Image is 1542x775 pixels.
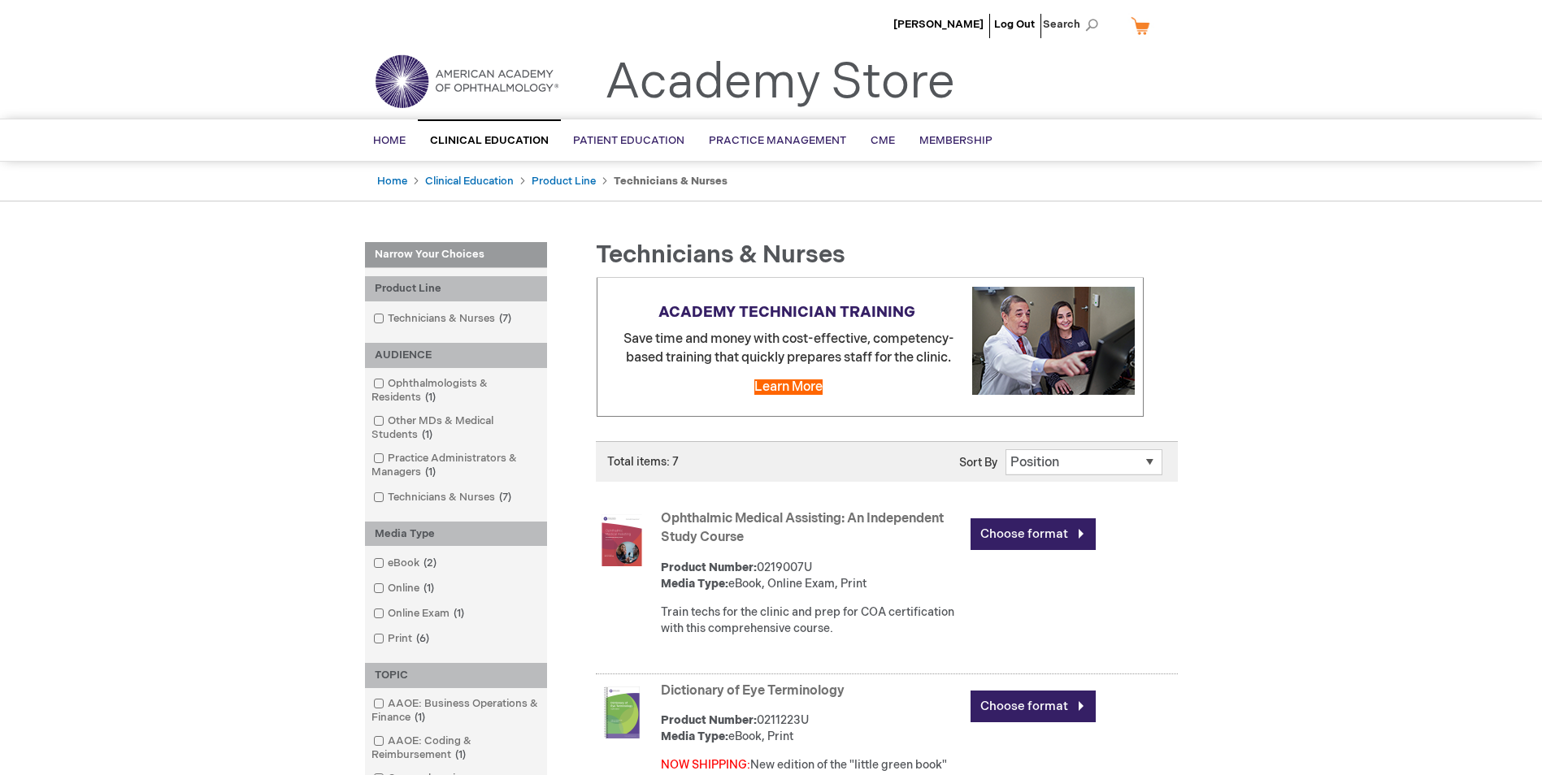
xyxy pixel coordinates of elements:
[661,683,845,699] a: Dictionary of Eye Terminology
[596,686,648,738] img: Dictionary of Eye Terminology
[369,451,543,480] a: Practice Administrators & Managers1
[709,134,846,147] span: Practice Management
[410,711,429,724] span: 1
[959,456,997,470] label: Sort By
[495,491,515,504] span: 7
[661,758,750,772] font: NOW SHIPPING:
[373,134,406,147] span: Home
[607,455,679,469] span: Total items: 7
[661,560,962,592] div: 0219007U eBook, Online Exam, Print
[893,18,984,31] a: [PERSON_NAME]
[421,391,440,404] span: 1
[606,331,1135,368] p: Save time and money with cost-effective, competency-based training that quickly prepares staff fo...
[419,582,438,595] span: 1
[919,134,993,147] span: Membership
[419,556,441,569] span: 2
[871,134,895,147] span: CME
[365,522,547,547] div: Media Type
[1043,8,1105,41] span: Search
[369,556,443,571] a: eBook2
[412,632,433,645] span: 6
[377,175,407,188] a: Home
[661,511,944,545] a: Ophthalmic Medical Assisting: An Independent Study Course
[661,730,728,743] strong: Media Type:
[365,242,547,268] strong: Narrow Your Choices
[450,607,468,620] span: 1
[369,490,518,505] a: Technicians & Nurses7
[754,379,823,395] a: Learn More
[661,577,728,591] strong: Media Type:
[495,312,515,325] span: 7
[430,134,549,147] span: Clinical Education
[369,734,543,763] a: AAOE: Coding & Reimbursement1
[994,18,1035,31] a: Log Out
[369,631,436,647] a: Print6
[369,581,441,596] a: Online1
[661,604,962,637] div: Train techs for the clinic and prep for COA certification with this comprehensive course.
[661,713,757,727] strong: Product Number:
[573,134,684,147] span: Patient Education
[369,696,543,725] a: AAOE: Business Operations & Finance1
[661,561,757,574] strong: Product Number:
[596,240,845,270] span: Technicians & Nurses
[661,712,962,745] div: 0211223U eBook, Print
[365,663,547,688] div: TOPIC
[369,606,471,621] a: Online Exam1
[369,311,518,327] a: Technicians & Nurses7
[972,287,1135,395] img: Explore cost-effective Academy technician training programs
[658,304,915,321] strong: ACADEMY TECHNICIAN TRAINING
[614,175,728,188] strong: Technicians & Nurses
[971,518,1096,550] a: Choose format
[425,175,514,188] a: Clinical Education
[365,343,547,368] div: AUDIENCE
[421,465,440,478] span: 1
[365,276,547,301] div: Product Line
[605,54,955,112] a: Academy Store
[532,175,596,188] a: Product Line
[971,691,1096,722] a: Choose format
[418,428,437,441] span: 1
[369,376,543,405] a: Ophthalmologists & Residents1
[451,748,470,761] span: 1
[369,413,543,443] a: Other MDs & Medical Students1
[596,514,648,566] img: Ophthalmic Medical Assisting: An Independent Study Course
